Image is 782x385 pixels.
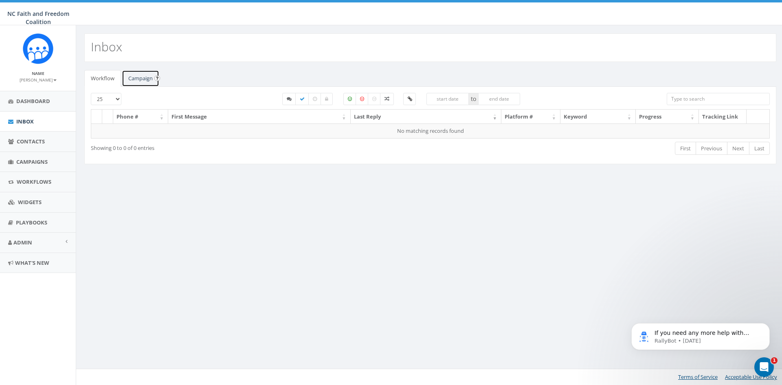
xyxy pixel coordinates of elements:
th: First Message: activate to sort column ascending [168,110,351,124]
a: Workflow [84,70,121,87]
span: Dashboard [16,97,50,105]
span: NC Faith and Freedom Coalition [7,10,69,26]
span: Contacts [17,138,45,145]
iframe: Intercom live chat [754,357,774,377]
span: Admin [13,239,32,246]
label: Started [282,93,296,105]
input: start date [426,93,469,105]
h2: Inbox [91,40,122,53]
span: Inbox [16,118,34,125]
a: Last [749,142,770,155]
th: Platform #: activate to sort column ascending [501,110,560,124]
label: Neutral [368,93,381,105]
label: Completed [295,93,309,105]
label: Positive [343,93,356,105]
label: Closed [321,93,333,105]
a: [PERSON_NAME] [20,76,57,83]
small: [PERSON_NAME] [20,77,57,83]
label: Clicked [403,93,416,105]
input: Type to search [667,93,770,105]
a: Terms of Service [678,373,718,381]
a: Acceptable Use Policy [725,373,777,381]
th: Progress: activate to sort column ascending [636,110,699,124]
th: Last Reply: activate to sort column ascending [351,110,501,124]
small: Name [32,70,44,76]
td: No matching records found [91,123,770,138]
a: First [675,142,696,155]
a: Previous [696,142,727,155]
iframe: Intercom notifications message [619,306,782,363]
input: end date [478,93,521,105]
div: Showing 0 to 0 of 0 entries [91,141,367,152]
img: Rally_Corp_Icon.png [23,33,53,64]
a: Next [727,142,749,155]
span: Campaigns [16,158,48,165]
span: to [469,93,478,105]
span: What's New [15,259,49,266]
span: Playbooks [16,219,47,226]
input: Submit [154,75,160,81]
label: Expired [308,93,321,105]
label: Negative [356,93,369,105]
th: Keyword: activate to sort column ascending [560,110,636,124]
span: Widgets [18,198,42,206]
span: Workflows [17,178,51,185]
a: Campaign [122,70,159,87]
span: 1 [771,357,778,364]
th: Tracking Link [699,110,747,124]
th: Phone #: activate to sort column ascending [113,110,168,124]
label: Mixed [380,93,394,105]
